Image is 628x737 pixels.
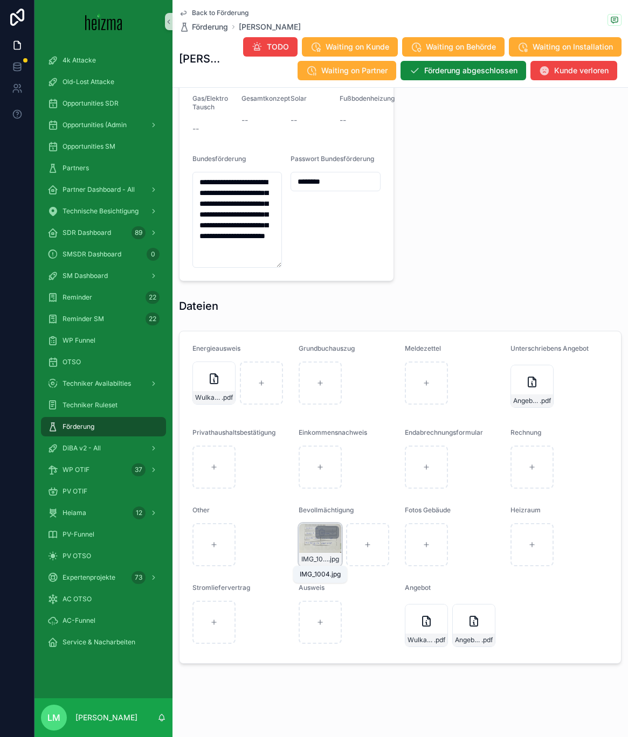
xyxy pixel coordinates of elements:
span: Energieausweis [192,344,240,352]
span: PV-Funnel [63,530,94,539]
span: Stromliefervertrag [192,583,250,592]
span: Förderung abgeschlossen [424,65,517,76]
span: Expertenprojekte [63,573,115,582]
span: Solar [291,94,307,102]
span: IMG_1004 [301,555,328,564]
span: Old-Lost Attacke [63,78,114,86]
a: Opportunities (Admin [41,115,166,135]
span: Endabrechnungsformular [405,428,483,436]
span: Unterschriebens Angebot [510,344,589,352]
button: TODO [243,37,298,57]
span: WP Funnel [63,336,95,345]
a: SM Dashboard [41,266,166,286]
a: Techniker Ruleset [41,395,166,415]
a: WP OTIF37 [41,460,166,479]
span: Opportunities SM [63,142,115,151]
div: scrollable content [34,43,172,666]
h1: [PERSON_NAME] [179,51,227,66]
a: PV-Funnel [41,525,166,544]
span: Meldezettel [405,344,441,352]
a: Partners [41,158,166,178]
span: AC OTSO [63,595,92,603]
span: .pdf [434,636,445,644]
span: -- [192,123,199,134]
span: Privathaushaltsbestätigung [192,428,275,436]
span: -- [340,115,346,126]
span: Reminder SM [63,315,104,323]
span: Heiama [63,509,86,517]
a: Opportunities SM [41,137,166,156]
span: DiBA v2 - All [63,444,101,453]
span: Reminder [63,293,92,302]
div: 12 [133,506,146,519]
a: Technische Besichtigung [41,201,166,221]
a: AC-Funnel [41,611,166,630]
span: Passwort Bundesförderung [291,155,374,163]
a: Back to Förderung [179,9,249,17]
a: Expertenprojekte73 [41,568,166,587]
div: 73 [132,571,146,584]
img: App logo [85,13,122,30]
button: Waiting on Installation [509,37,622,57]
span: Partner Dashboard - All [63,185,135,194]
span: Waiting on Behörde [426,41,496,52]
a: DiBA v2 - All [41,439,166,458]
span: 4k Attacke [63,56,96,65]
button: Waiting on Partner [298,61,396,80]
span: Back to Förderung [192,9,249,17]
button: Kunde verloren [530,61,617,80]
a: WP Funnel [41,331,166,350]
span: .pdf [481,636,493,644]
span: Waiting on Kunde [326,41,389,52]
span: SMSDR Dashboard [63,250,121,259]
span: OTSO [63,358,81,366]
span: Heizraum [510,506,541,514]
span: .pdf [540,397,551,405]
span: Angebot [405,583,431,592]
span: TODO [267,41,289,52]
a: SDR Dashboard89 [41,223,166,242]
span: .pdf [222,393,233,402]
span: Angebot_Schmidt_LG_final [455,636,481,644]
span: .jpg [328,555,339,564]
a: Förderung [179,22,228,32]
span: Wulkagasse-Zemendorf-(1) [408,636,434,644]
span: Gas/Elektro Tausch [192,94,228,111]
a: Reminder22 [41,288,166,307]
span: Bundesförderung [192,155,246,163]
a: Heiama12 [41,503,166,523]
span: Waiting on Installation [533,41,613,52]
span: Technische Besichtigung [63,207,139,215]
span: Angebot_Schmidt_LG_final_SIG [513,397,540,405]
a: AC OTSO [41,589,166,609]
a: OTSO [41,352,166,372]
span: PV OTIF [63,487,87,496]
span: Einkommensnachweis [299,428,367,436]
span: Techniker Availabilties [63,379,131,388]
span: WP OTIF [63,465,89,474]
div: 22 [146,312,160,325]
span: AC-Funnel [63,616,95,625]
span: PV OTSO [63,552,91,560]
div: 37 [132,463,146,476]
a: PV OTIF [41,482,166,501]
span: LM [47,711,60,724]
a: Reminder SM22 [41,309,166,329]
span: Rechnung [510,428,541,436]
a: Förderung [41,417,166,436]
a: Service & Nacharbeiten [41,632,166,652]
button: Waiting on Behörde [402,37,505,57]
a: Partner Dashboard - All [41,180,166,199]
span: Förderung [192,22,228,32]
span: SDR Dashboard [63,228,111,237]
span: Techniker Ruleset [63,401,118,409]
h1: Dateien [179,298,218,314]
span: -- [241,115,248,126]
a: Techniker Availabilties [41,374,166,393]
span: Other [192,506,210,514]
span: SM Dashboard [63,272,108,280]
a: Opportunities SDR [41,94,166,113]
span: Gesamtkonzept [241,94,290,102]
a: Old-Lost Attacke [41,72,166,92]
div: 89 [132,226,146,239]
